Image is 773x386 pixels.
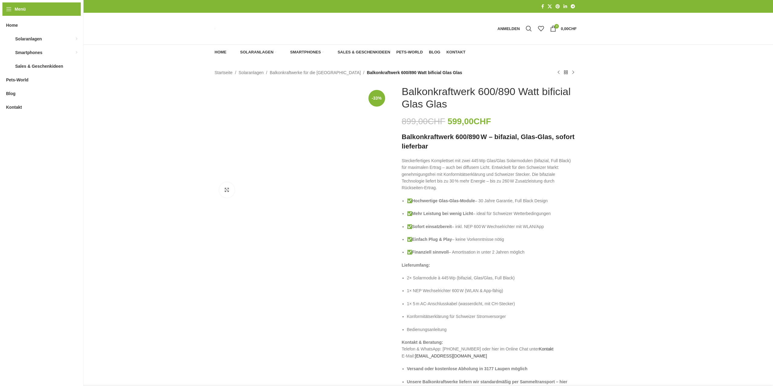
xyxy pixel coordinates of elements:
a: Balkonkraftwerke für die [GEOGRAPHIC_DATA] [270,69,361,76]
img: Sales & Geschenkideen [330,50,335,55]
span: Solaranlagen [240,50,274,55]
strong: Sofort einsatzbereit [412,224,452,229]
a: Vorheriges Produkt [555,69,562,76]
span: Anmelden [498,27,520,31]
span: Sales & Geschenkideen [337,50,390,55]
a: Pets-World [396,46,423,58]
h1: Balkonkraftwerk 600/890 Watt bificial Glas Glas [402,85,577,110]
p: Telefon & WhatsApp: [PHONE_NUMBER] oder hier im Online Chat unter E-Mail: [402,339,577,359]
span: Pets-World [6,74,29,85]
span: Kontakt [6,102,22,113]
a: Solaranlagen [233,46,277,58]
a: Solaranlagen [239,69,264,76]
nav: Breadcrumb [215,69,462,76]
div: Meine Wunschliste [535,22,547,35]
span: Solaranlagen [15,33,42,44]
a: Smartphones [282,46,324,58]
strong: Lieferumfang: [402,263,430,268]
p: ✅ – keine Vorkenntnisse nötig [407,236,577,243]
a: Suche [523,22,535,35]
p: 1× 5 m AC-Anschlusskabel (wasserdicht, mit CH-Stecker) [407,300,577,307]
a: Sales & Geschenkideen [330,46,390,58]
bdi: 0,00 [561,26,576,31]
a: Anmelden [494,22,523,35]
p: ✅ – ideal für Schweizer Wetterbedingungen [407,210,577,217]
p: 1× NEP Wechselrichter 600 W (WLAN & App-fähig) [407,287,577,294]
span: 0 [554,24,559,29]
strong: Versand oder kostenlose Abholung in 3177 Laupen möglich [407,366,528,371]
span: Balkonkraftwerk 600/890 Watt bificial Glas Glas [367,69,462,76]
span: Menü [15,6,26,12]
span: CHF [474,117,491,126]
p: Steckerfertiges Komplettset mit zwei 445 Wp Glas/Glas Solarmodulen (bifazial, Full Black) für max... [402,157,577,191]
strong: Kontakt & Beratung: [402,340,443,345]
bdi: 599,00 [447,117,491,126]
a: LinkedIn Social Link [562,2,569,11]
img: Solaranlagen [233,50,238,55]
a: Kontakt [539,347,553,351]
strong: Hochwertige Glas-Glas-Module [412,198,475,203]
span: Home [215,50,227,55]
span: Kontakt [446,50,466,55]
img: Sales & Geschenkideen [6,63,12,69]
span: CHF [569,26,577,31]
a: Startseite [215,69,233,76]
p: Konformitätserklärung für Schweizer Stromversorger [407,313,577,320]
img: Solaranlagen [6,36,12,42]
p: 2× Solarmodule à 445 Wp (bifazial, Glas/Glas, Full Black) [407,275,577,281]
p: ✅ – inkl. NEP 600 W Wechselrichter mit WLAN/App [407,223,577,230]
span: Smartphones [290,50,321,55]
div: Hauptnavigation [212,46,469,58]
a: Nächstes Produkt [569,69,577,76]
p: ✅ – Amortisation in unter 2 Jahren möglich [407,249,577,255]
bdi: 899,00 [402,117,445,126]
strong: Finanziell sinnvoll [412,250,449,254]
span: Blog [6,88,15,99]
a: X Social Link [546,2,554,11]
span: Pets-World [396,50,423,55]
span: Smartphones [15,47,42,58]
a: Home [215,46,227,58]
a: Blog [429,46,440,58]
img: Balkonkraftwerk 600/890 Watt bificial Glas Glas – Bild 4 [347,203,390,246]
a: 0 0,00CHF [547,22,580,35]
span: Home [6,20,18,31]
img: Balkonkraftwerke mit edlem Schwarz Schwarz Design [259,203,302,232]
img: Balkonkraftwerk 600/890 Watt bificial Glas Glas [215,203,258,232]
strong: Balkonkraftwerk 600/890 W – bifazial, Glas-Glas, sofort lieferbar [402,133,575,150]
strong: Einfach Plug & Play [412,237,452,242]
a: Pinterest Social Link [554,2,562,11]
a: Kontakt [446,46,466,58]
p: Bedienungsanleitung [407,326,577,333]
span: CHF [428,117,445,126]
span: -33% [368,90,385,107]
img: Smartphones [6,50,12,56]
p: ✅ – 30 Jahre Garantie, Full Black Design [407,197,577,204]
span: Sales & Geschenkideen [15,61,63,72]
img: Nep600 Wechselrichter [303,203,346,242]
a: Telegram Social Link [569,2,577,11]
a: [EMAIL_ADDRESS][DOMAIN_NAME] [415,354,487,358]
span: Blog [429,50,440,55]
a: Facebook Social Link [539,2,546,11]
strong: Mehr Leistung bei wenig Licht [412,211,473,216]
img: Smartphones [282,50,288,55]
img: Balkonkraftwerk 600/890 Watt bificial Glas Glas [215,85,390,202]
